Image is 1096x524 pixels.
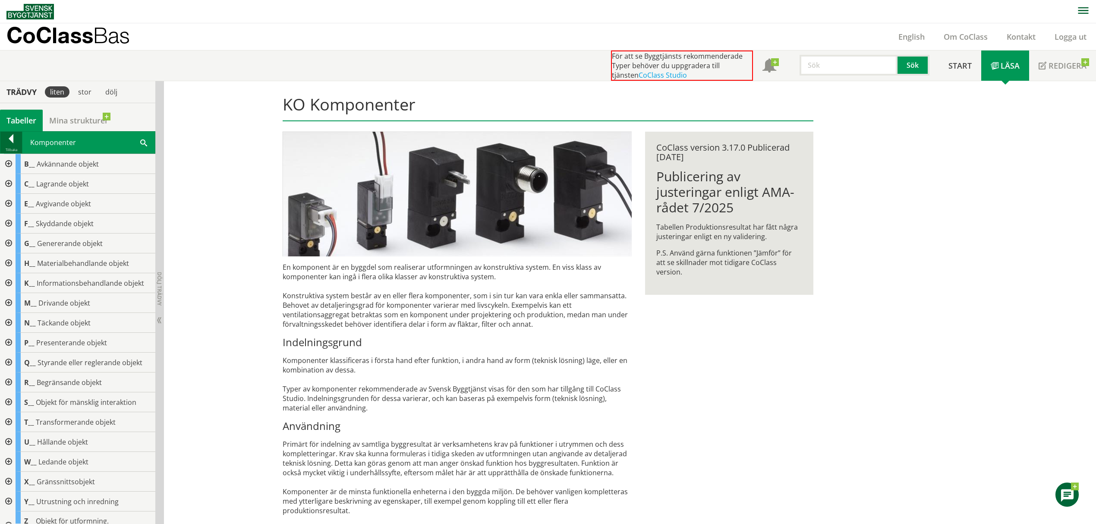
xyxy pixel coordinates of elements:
span: F__ [24,219,34,228]
p: P.S. Använd gärna funktionen ”Jämför” för att se skillnader mot tidigare CoClass version. [656,248,802,277]
h1: KO Komponenter [283,95,813,121]
span: Y__ [24,497,35,506]
span: Skyddande objekt [36,219,94,228]
span: C__ [24,179,35,189]
span: Avgivande objekt [36,199,91,208]
span: Drivande objekt [38,298,90,308]
span: U__ [24,437,35,447]
span: T__ [24,417,34,427]
h3: Användning [283,420,632,432]
span: Läsa [1001,60,1020,71]
h1: Publicering av justeringar enligt AMA-rådet 7/2025 [656,169,802,215]
span: P__ [24,338,35,347]
button: Sök [898,55,929,76]
span: Q__ [24,358,36,367]
div: Komponenter [22,132,155,153]
img: pilotventiler.jpg [283,132,632,256]
p: CoClass [6,30,130,40]
div: Trädvy [2,87,41,97]
span: Start [948,60,972,71]
span: Informationsbehandlande objekt [37,278,144,288]
p: Tabellen Produktionsresultat har fått några justeringar enligt en ny validering. [656,222,802,241]
span: R__ [24,378,35,387]
span: Materialbehandlande objekt [37,259,129,268]
span: Presenterande objekt [36,338,107,347]
span: H__ [24,259,35,268]
h3: Indelningsgrund [283,336,632,349]
a: CoClass Studio [639,70,687,80]
input: Sök [800,55,898,76]
span: Redigera [1049,60,1087,71]
span: Transformerande objekt [36,417,116,427]
span: S__ [24,398,34,407]
a: CoClassBas [6,23,148,50]
span: Styrande eller reglerande objekt [38,358,142,367]
span: K__ [24,278,35,288]
span: Sök i tabellen [140,138,147,147]
div: dölj [100,86,123,98]
div: CoClass version 3.17.0 Publicerad [DATE] [656,143,802,162]
a: Om CoClass [934,32,997,42]
span: G__ [24,239,35,248]
a: Mina strukturer [43,110,115,131]
span: Täckande objekt [38,318,91,328]
span: M__ [24,298,37,308]
span: Utrustning och inredning [36,497,119,506]
span: N__ [24,318,36,328]
a: Start [939,51,981,81]
a: English [889,32,934,42]
span: Lagrande objekt [36,179,89,189]
a: Redigera [1029,51,1096,81]
div: För att se Byggtjänsts rekommenderade Typer behöver du uppgradera till tjänsten [611,51,753,81]
span: X__ [24,477,35,486]
span: W__ [24,457,37,467]
span: E__ [24,199,34,208]
span: Begränsande objekt [37,378,102,387]
span: Notifikationer [762,60,776,73]
span: Bas [93,22,130,48]
span: Genererande objekt [37,239,103,248]
span: Ledande objekt [38,457,88,467]
span: B__ [24,159,35,169]
span: Hållande objekt [37,437,88,447]
a: Kontakt [997,32,1045,42]
span: Dölj trädvy [156,272,163,306]
img: Svensk Byggtjänst [6,4,54,19]
span: Objekt för mänsklig interaktion [36,398,136,407]
div: Tillbaka [0,146,22,153]
span: Gränssnittsobjekt [37,477,95,486]
a: Logga ut [1045,32,1096,42]
div: liten [45,86,69,98]
span: Avkännande objekt [37,159,99,169]
div: stor [73,86,97,98]
a: Läsa [981,51,1029,81]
